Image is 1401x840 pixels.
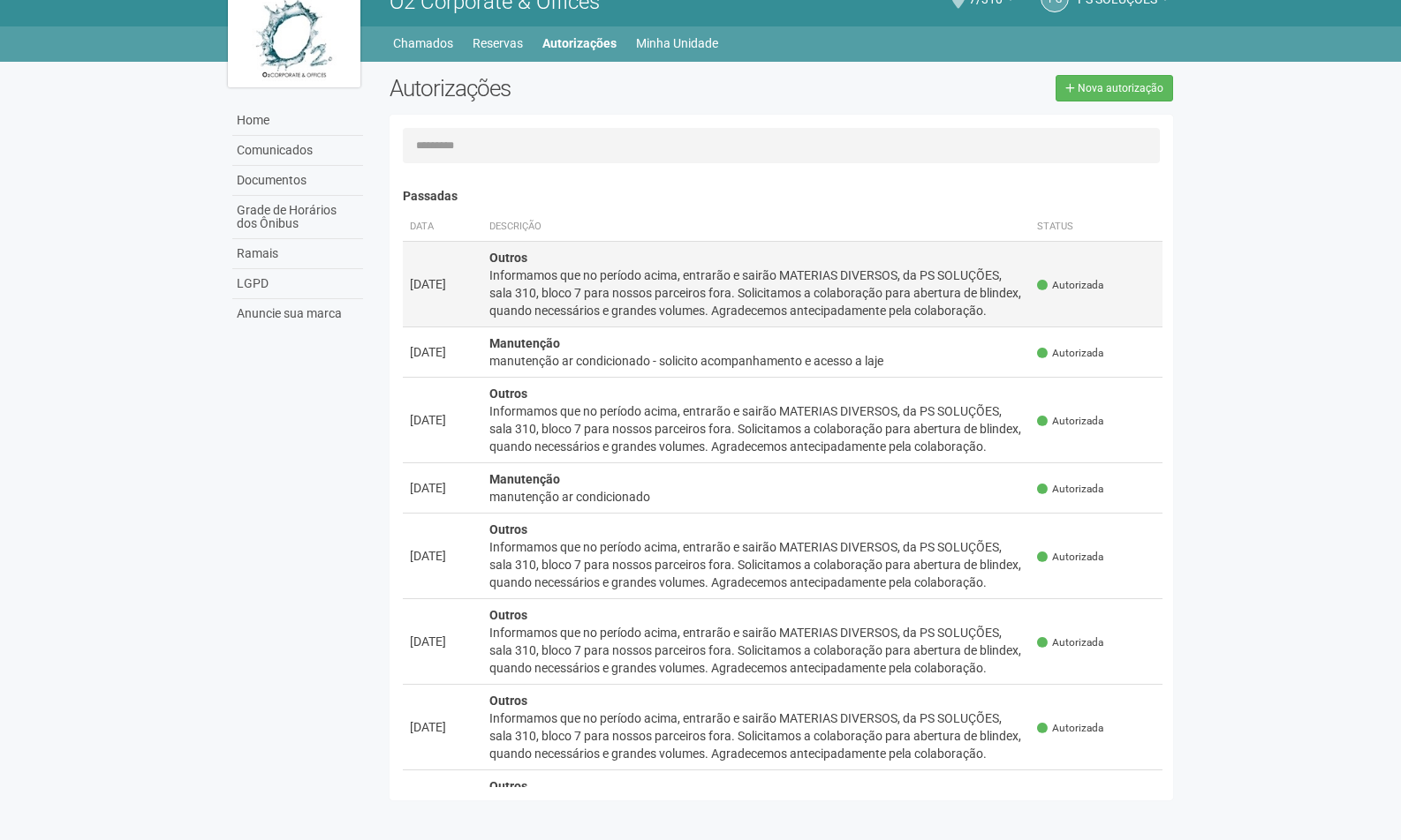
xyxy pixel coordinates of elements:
div: Informamos que no período acima, entrarão e sairão MATERIAS DIVERSOS, da PS SOLUÇÕES, sala 310, b... [489,538,1023,591]
th: Status [1030,213,1162,242]
strong: Outros [489,608,527,622]
span: Autorizada [1037,721,1103,736]
div: Informamos que no período acima, entrarão e sairão MATERIAS DIVERSOS, da PS SOLUÇÕES, sala 310, b... [489,402,1023,455]
strong: Outros [489,694,527,708]
div: [DATE] [410,411,475,429]
a: Minha Unidade [636,31,718,56]
a: Autorizações [542,31,617,56]
span: Autorizada [1037,550,1103,565]
strong: Manutenção [489,336,560,350]
div: [DATE] [410,479,475,497]
a: Nova autorização [1056,75,1173,101]
strong: Outros [489,251,527,265]
h2: Autorizações [390,75,768,101]
span: Nova autorização [1078,82,1163,94]
strong: Manutenção [489,472,560,486]
a: LGPD [232,269,363,299]
strong: Outros [489,522,527,536]
a: Grade de Horários dos Ônibus [232,196,363,239]
div: [DATE] [410,343,475,361]
span: Autorizada [1037,414,1103,429]
a: Comunicados [232,136,363,166]
a: Reservas [473,31,523,56]
div: Informamos que no período acima, entrarão e sairão MATERIAS DIVERSOS, da PS SOLUÇÕES, sala 310, b... [489,709,1023,762]
div: [DATE] [410,633,475,650]
div: [DATE] [410,547,475,565]
a: Chamados [393,31,453,56]
div: [DATE] [410,718,475,736]
a: Home [232,106,363,136]
div: manutenção ar condicionado [489,488,1023,506]
a: Anuncie sua marca [232,299,363,328]
a: Documentos [232,166,363,196]
span: Autorizada [1037,635,1103,650]
strong: Outros [489,779,527,793]
span: Autorizada [1037,278,1103,293]
div: Informamos que no período acima, entrarão e sairão MATERIAS DIVERSOS, da PS SOLUÇÕES, sala 310, b... [489,624,1023,677]
div: manutenção ar condicionado - solicito acompanhamento e acesso a laje [489,352,1023,370]
a: Ramais [232,239,363,269]
div: [DATE] [410,275,475,293]
th: Data [403,213,482,242]
th: Descrição [482,213,1030,242]
div: Informamos que no período acima, entrarão e sairão MATERIAS DIVERSOS, da PS SOLUÇÕES, sala 310, b... [489,266,1023,319]
strong: Outros [489,386,527,401]
h4: Passadas [403,190,1162,203]
span: Autorizada [1037,482,1103,497]
span: Autorizada [1037,346,1103,361]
